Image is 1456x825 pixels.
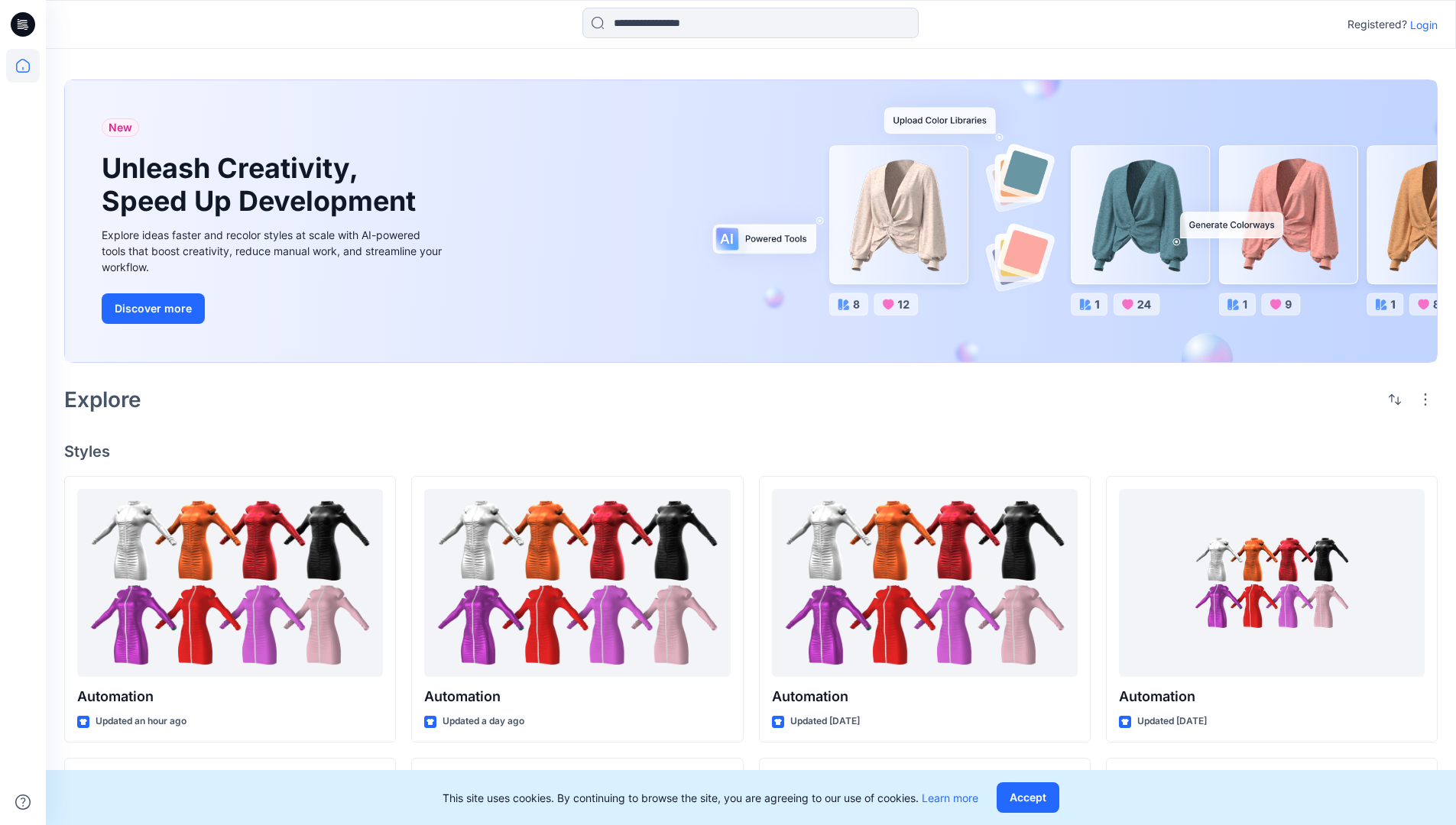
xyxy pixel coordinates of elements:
[102,293,446,324] a: Discover more
[109,118,132,137] span: New
[443,713,524,730] p: Updated a day ago
[64,442,1438,461] h4: Styles
[424,686,730,707] p: Automation
[1119,489,1425,678] a: Automation
[997,782,1059,813] button: Accept
[443,790,978,806] p: This site uses cookies. By continuing to browse the site, you are agreeing to our use of cookies.
[77,686,383,707] p: Automation
[77,489,383,678] a: Automation
[102,152,423,218] h1: Unleash Creativity, Speed Up Development
[96,713,186,730] p: Updated an hour ago
[102,227,446,275] div: Explore ideas faster and recolor styles at scale with AI-powered tools that boost creativity, red...
[1119,686,1425,707] p: Automation
[772,489,1078,678] a: Automation
[1137,713,1207,730] p: Updated [DATE]
[772,686,1078,707] p: Automation
[1410,17,1438,33] p: Login
[922,791,978,804] a: Learn more
[790,713,860,730] p: Updated [DATE]
[1347,15,1407,34] p: Registered?
[64,387,141,412] h2: Explore
[102,293,205,324] button: Discover more
[424,489,730,678] a: Automation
